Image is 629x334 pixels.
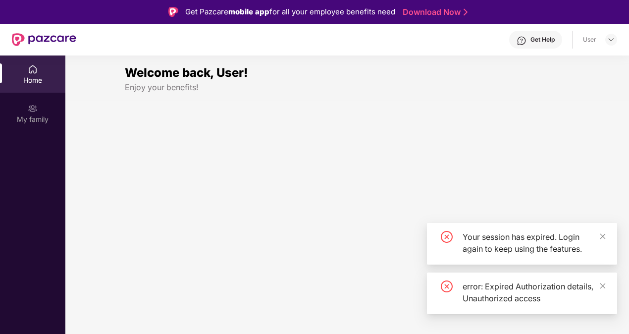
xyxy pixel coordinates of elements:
[403,7,465,17] a: Download Now
[607,36,615,44] img: svg+xml;base64,PHN2ZyBpZD0iRHJvcGRvd24tMzJ4MzIiIHhtbG5zPSJodHRwOi8vd3d3LnczLm9yZy8yMDAwL3N2ZyIgd2...
[28,104,38,113] img: svg+xml;base64,PHN2ZyB3aWR0aD0iMjAiIGhlaWdodD0iMjAiIHZpZXdCb3g9IjAgMCAyMCAyMCIgZmlsbD0ibm9uZSIgeG...
[28,64,38,74] img: svg+xml;base64,PHN2ZyBpZD0iSG9tZSIgeG1sbnM9Imh0dHA6Ly93d3cudzMub3JnLzIwMDAvc3ZnIiB3aWR0aD0iMjAiIG...
[125,82,570,93] div: Enjoy your benefits!
[530,36,555,44] div: Get Help
[464,7,468,17] img: Stroke
[441,231,453,243] span: close-circle
[463,231,605,255] div: Your session has expired. Login again to keep using the features.
[185,6,395,18] div: Get Pazcare for all your employee benefits need
[12,33,76,46] img: New Pazcare Logo
[168,7,178,17] img: Logo
[125,65,248,80] span: Welcome back, User!
[517,36,526,46] img: svg+xml;base64,PHN2ZyBpZD0iSGVscC0zMngzMiIgeG1sbnM9Imh0dHA6Ly93d3cudzMub3JnLzIwMDAvc3ZnIiB3aWR0aD...
[228,7,269,16] strong: mobile app
[599,233,606,240] span: close
[441,280,453,292] span: close-circle
[463,280,605,304] div: error: Expired Authorization details, Unauthorized access
[599,282,606,289] span: close
[583,36,596,44] div: User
